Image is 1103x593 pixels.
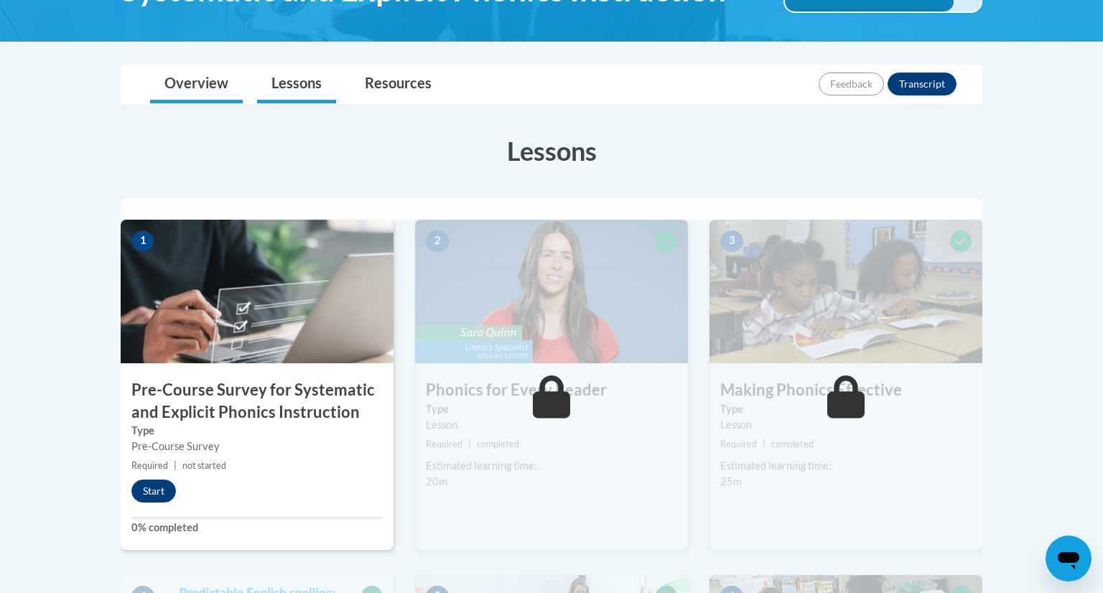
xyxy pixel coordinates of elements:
button: Feedback [819,73,884,95]
iframe: Button to launch messaging window [1046,536,1092,582]
img: Course Image [415,220,688,363]
span: completed [771,439,814,449]
h3: Making Phonics Effective [709,379,982,401]
span: 2 [426,230,449,252]
span: 20m [426,475,447,487]
h3: Lessons [121,133,982,169]
label: Type [131,423,383,439]
h3: Phonics for Every Reader [415,379,688,401]
span: 25m [720,475,742,487]
a: Lessons [257,65,336,103]
img: Course Image [709,220,982,363]
span: | [468,439,471,449]
div: Estimated learning time: [720,458,972,474]
div: Lesson [426,417,677,433]
div: Pre-Course Survey [131,439,383,454]
h3: Pre-Course Survey for Systematic and Explicit Phonics Instruction [121,379,394,424]
span: not started [182,460,226,471]
label: Type [720,401,972,417]
span: Required [720,439,757,449]
button: Start [131,480,176,503]
span: | [174,460,177,471]
button: Transcript [888,73,957,95]
span: 1 [131,230,154,252]
span: completed [477,439,519,449]
span: 3 [720,230,743,252]
span: | [763,439,765,449]
label: 0% completed [131,520,383,536]
div: Estimated learning time: [426,458,677,474]
a: Overview [150,65,243,103]
a: Resources [350,65,446,103]
label: Type [426,401,677,417]
span: Required [131,460,168,471]
img: Course Image [121,220,394,363]
div: Lesson [720,417,972,433]
span: Required [426,439,462,449]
